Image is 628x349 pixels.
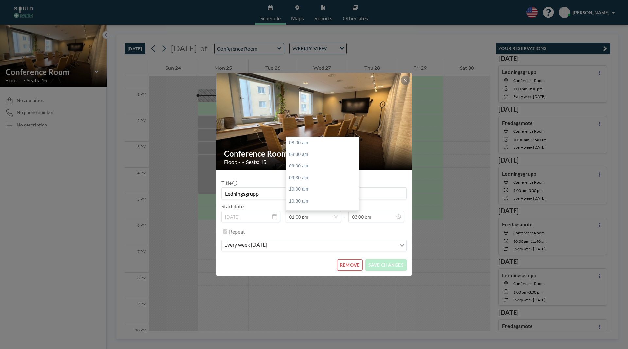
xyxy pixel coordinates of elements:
span: Seats: 15 [246,159,266,165]
img: 537.JPG [216,48,412,195]
label: Start date [221,203,244,210]
div: 10:00 am [286,184,362,195]
label: Repeat [229,228,245,235]
div: 08:30 am [286,149,362,161]
div: 11:00 am [286,207,362,219]
input: (No title) [222,188,406,199]
button: SAVE CHANGES [365,259,407,271]
span: - [344,205,346,220]
div: 09:00 am [286,160,362,172]
div: 10:30 am [286,195,362,207]
div: 09:30 am [286,172,362,184]
span: Floor: - [224,159,240,165]
label: Title [221,180,237,186]
span: • [242,160,244,165]
button: REMOVE [337,259,363,271]
div: Search for option [222,240,406,251]
input: Search for option [269,241,395,250]
div: 08:00 am [286,137,362,149]
h2: Conference Room [224,149,405,159]
span: every week [DATE] [223,241,269,250]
